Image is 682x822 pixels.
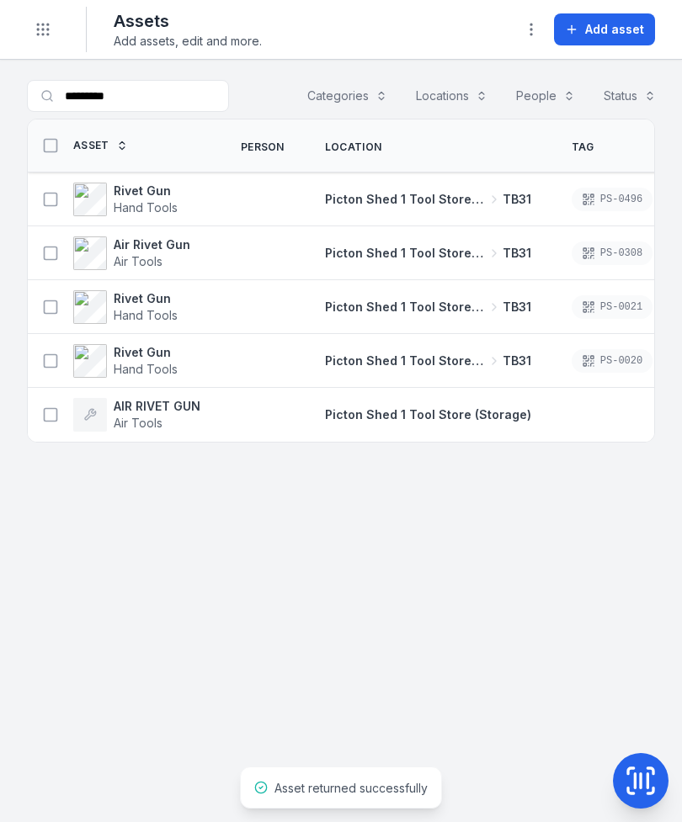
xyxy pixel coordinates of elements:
span: Air Tools [114,416,163,430]
a: Air Rivet GunAir Tools [73,236,190,270]
span: Air Tools [114,254,163,268]
span: Tag [572,141,594,154]
a: Rivet GunHand Tools [73,183,178,216]
div: PS-0021 [572,295,653,319]
span: Picton Shed 1 Tool Store (Storage) [325,353,486,369]
span: Hand Tools [114,308,178,322]
strong: AIR RIVET GUN [114,398,200,415]
strong: Rivet Gun [114,290,178,307]
span: Picton Shed 1 Tool Store (Storage) [325,299,486,316]
span: Picton Shed 1 Tool Store (Storage) [325,407,531,422]
span: TB31 [503,299,531,316]
div: PS-0496 [572,188,653,211]
button: Status [593,80,667,112]
a: Picton Shed 1 Tool Store (Storage) [325,406,531,423]
h2: Assets [114,9,262,33]
span: Hand Tools [114,200,178,215]
a: AIR RIVET GUNAir Tools [73,398,200,432]
span: Asset [73,139,109,152]
button: People [505,80,586,112]
span: Hand Tools [114,362,178,376]
button: Locations [405,80,498,112]
a: Picton Shed 1 Tool Store (Storage)TB31 [325,245,531,262]
a: Picton Shed 1 Tool Store (Storage)TB31 [325,299,531,316]
a: Rivet GunHand Tools [73,290,178,324]
span: Picton Shed 1 Tool Store (Storage) [325,245,486,262]
a: Asset [73,139,128,152]
a: Picton Shed 1 Tool Store (Storage)TB31 [325,353,531,369]
span: TB31 [503,353,531,369]
span: Add asset [585,21,644,38]
button: Toggle navigation [27,13,59,45]
a: Rivet GunHand Tools [73,344,178,378]
strong: Rivet Gun [114,344,178,361]
span: TB31 [503,245,531,262]
div: PS-0020 [572,349,653,373]
span: Asset returned successfully [274,781,428,795]
a: Picton Shed 1 Tool Store (Storage)TB31 [325,191,531,208]
span: Location [325,141,381,154]
strong: Air Rivet Gun [114,236,190,253]
strong: Rivet Gun [114,183,178,199]
div: PS-0308 [572,241,653,265]
span: TB31 [503,191,531,208]
span: Person [241,141,285,154]
span: Picton Shed 1 Tool Store (Storage) [325,191,486,208]
span: Add assets, edit and more. [114,33,262,50]
button: Categories [296,80,398,112]
button: Add asset [554,13,655,45]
